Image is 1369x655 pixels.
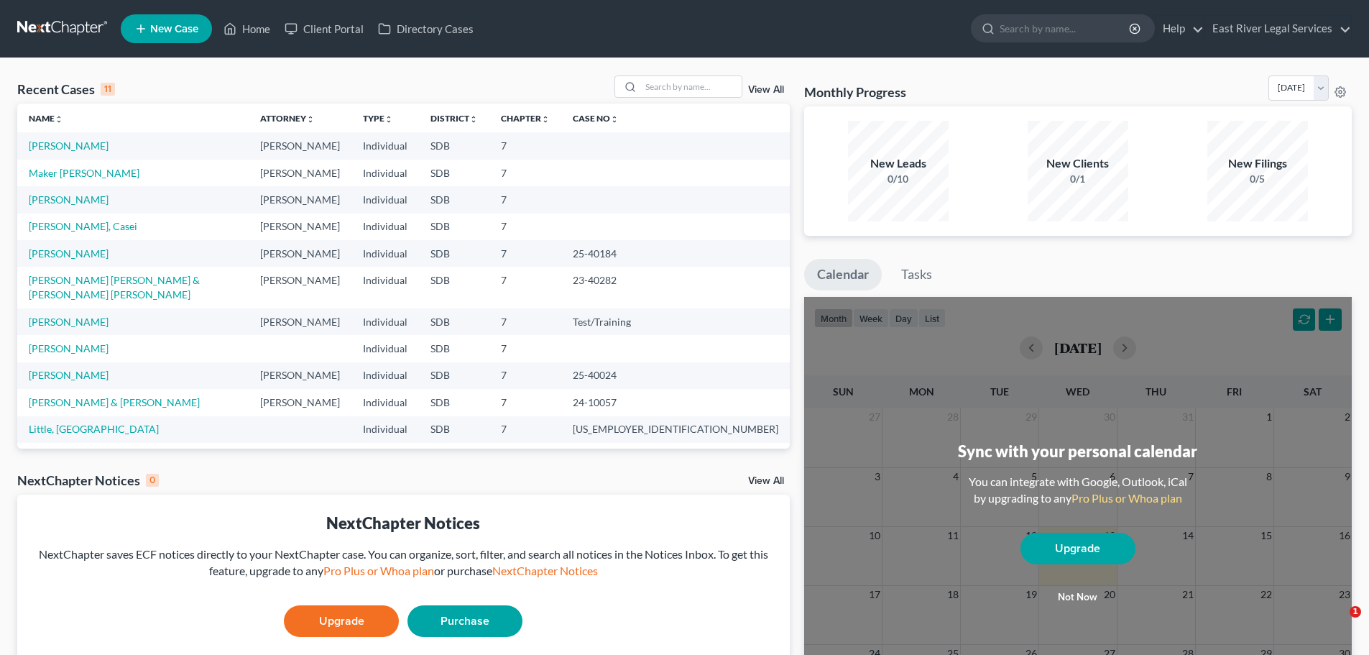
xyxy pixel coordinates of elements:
[419,335,489,362] td: SDB
[351,416,419,443] td: Individual
[489,186,561,213] td: 7
[419,389,489,416] td: SDB
[101,83,115,96] div: 11
[963,474,1193,507] div: You can integrate with Google, Outlook, iCal by upgrading to any
[351,214,419,240] td: Individual
[323,564,434,577] a: Pro Plus or Whoa plan
[888,259,945,290] a: Tasks
[561,362,790,389] td: 25-40024
[1071,491,1182,505] a: Pro Plus or Whoa plan
[848,155,949,172] div: New Leads
[469,115,478,124] i: unfold_more
[489,132,561,159] td: 7
[419,132,489,159] td: SDB
[419,416,489,443] td: SDB
[17,81,115,98] div: Recent Cases
[216,16,277,42] a: Home
[1020,583,1135,612] button: Not now
[1320,606,1355,641] iframe: Intercom live chat
[407,605,522,637] a: Purchase
[249,308,351,335] td: [PERSON_NAME]
[371,16,481,42] a: Directory Cases
[351,132,419,159] td: Individual
[306,115,315,124] i: unfold_more
[29,512,778,534] div: NextChapter Notices
[146,474,159,487] div: 0
[804,259,882,290] a: Calendar
[249,160,351,186] td: [PERSON_NAME]
[489,240,561,267] td: 7
[489,335,561,362] td: 7
[610,115,619,124] i: unfold_more
[848,172,949,186] div: 0/10
[277,16,371,42] a: Client Portal
[561,240,790,267] td: 25-40184
[29,396,200,408] a: [PERSON_NAME] & [PERSON_NAME]
[249,186,351,213] td: [PERSON_NAME]
[249,362,351,389] td: [PERSON_NAME]
[1207,155,1308,172] div: New Filings
[501,113,550,124] a: Chapterunfold_more
[641,76,742,97] input: Search by name...
[419,186,489,213] td: SDB
[363,113,393,124] a: Typeunfold_more
[384,115,393,124] i: unfold_more
[561,389,790,416] td: 24-10057
[284,605,399,637] a: Upgrade
[489,362,561,389] td: 7
[29,193,109,206] a: [PERSON_NAME]
[804,83,906,101] h3: Monthly Progress
[351,389,419,416] td: Individual
[748,85,784,95] a: View All
[260,113,315,124] a: Attorneyunfold_more
[351,240,419,267] td: Individual
[1028,155,1128,172] div: New Clients
[489,308,561,335] td: 7
[29,342,109,354] a: [PERSON_NAME]
[17,472,159,489] div: NextChapter Notices
[419,308,489,335] td: SDB
[29,167,139,179] a: Maker [PERSON_NAME]
[1207,172,1308,186] div: 0/5
[29,546,778,580] div: NextChapter saves ECF notices directly to your NextChapter case. You can organize, sort, filter, ...
[1350,606,1361,618] span: 1
[351,362,419,389] td: Individual
[29,423,159,435] a: Little, [GEOGRAPHIC_DATA]
[55,115,63,124] i: unfold_more
[419,160,489,186] td: SDB
[249,389,351,416] td: [PERSON_NAME]
[419,267,489,308] td: SDB
[541,115,550,124] i: unfold_more
[29,369,109,381] a: [PERSON_NAME]
[492,564,598,577] a: NextChapter Notices
[249,267,351,308] td: [PERSON_NAME]
[1205,16,1351,42] a: East River Legal Services
[150,24,198,35] span: New Case
[419,240,489,267] td: SDB
[29,113,63,124] a: Nameunfold_more
[573,113,619,124] a: Case Nounfold_more
[748,476,784,486] a: View All
[561,308,790,335] td: Test/Training
[351,160,419,186] td: Individual
[249,132,351,159] td: [PERSON_NAME]
[351,186,419,213] td: Individual
[1000,15,1131,42] input: Search by name...
[249,214,351,240] td: [PERSON_NAME]
[351,335,419,362] td: Individual
[29,220,137,232] a: [PERSON_NAME], Casei
[29,139,109,152] a: [PERSON_NAME]
[489,160,561,186] td: 7
[351,267,419,308] td: Individual
[489,214,561,240] td: 7
[1020,533,1135,564] a: Upgrade
[419,362,489,389] td: SDB
[489,267,561,308] td: 7
[419,214,489,240] td: SDB
[489,416,561,443] td: 7
[29,247,109,260] a: [PERSON_NAME]
[561,267,790,308] td: 23-40282
[958,440,1197,462] div: Sync with your personal calendar
[489,389,561,416] td: 7
[249,240,351,267] td: [PERSON_NAME]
